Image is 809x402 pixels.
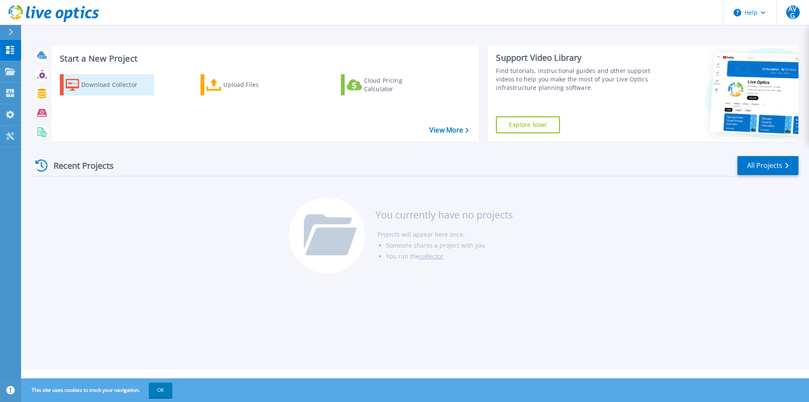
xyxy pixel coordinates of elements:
[201,74,295,95] a: Upload Files
[496,116,560,133] a: Explore Now!
[375,210,513,219] h3: You currently have no projects
[386,251,513,262] li: You run the
[496,67,654,92] div: Find tutorials, instructional guides and other support videos to help you make the most of your L...
[419,252,443,260] a: collector
[60,74,154,95] a: Download Collector
[60,54,469,63] h3: Start a New Project
[496,52,654,63] div: Support Video Library
[32,155,125,176] div: Recent Projects
[786,5,800,19] span: AVG
[223,76,291,93] div: Upload Files
[23,383,172,398] span: This site uses cookies to track your navigation.
[737,156,798,175] a: All Projects
[341,74,435,95] a: Cloud Pricing Calculator
[386,240,513,251] li: Someone shares a project with you
[378,229,513,240] li: Projects will appear here once:
[364,76,431,93] div: Cloud Pricing Calculator
[149,383,172,398] button: OK
[81,76,149,93] div: Download Collector
[429,126,469,134] a: View More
